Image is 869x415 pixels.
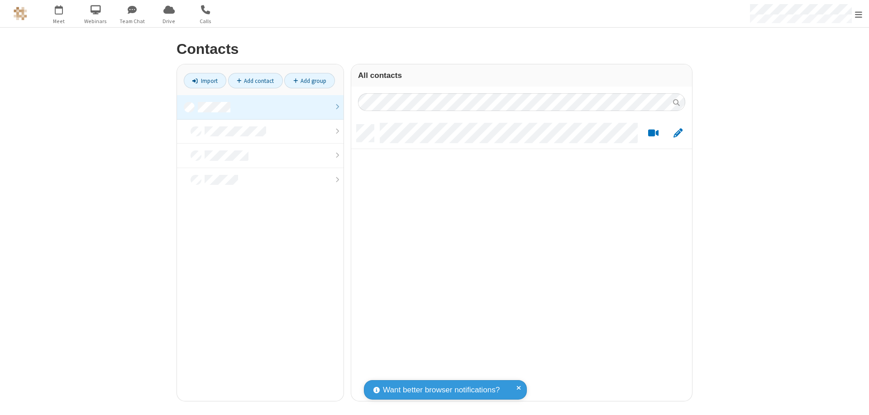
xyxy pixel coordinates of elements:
a: Add group [284,73,335,88]
span: Meet [42,17,76,25]
span: Webinars [79,17,113,25]
a: Add contact [228,73,283,88]
iframe: Chat [846,391,862,409]
button: Start a video meeting [645,128,662,139]
span: Want better browser notifications? [383,384,500,396]
img: QA Selenium DO NOT DELETE OR CHANGE [14,7,27,20]
h3: All contacts [358,71,685,80]
a: Import [184,73,226,88]
button: Edit [669,128,687,139]
div: grid [351,118,692,401]
span: Team Chat [115,17,149,25]
span: Drive [152,17,186,25]
span: Calls [189,17,223,25]
h2: Contacts [177,41,692,57]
